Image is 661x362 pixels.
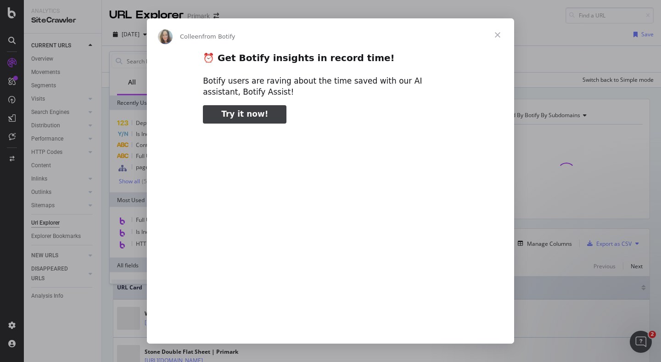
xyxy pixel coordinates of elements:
[203,105,286,124] a: Try it now!
[180,33,202,40] span: Colleen
[158,29,173,44] img: Profile image for Colleen
[139,131,522,323] video: Play video
[202,33,235,40] span: from Botify
[221,109,268,119] span: Try it now!
[203,76,458,98] div: Botify users are raving about the time saved with our AI assistant, Botify Assist!
[203,52,458,69] h2: ⏰ Get Botify insights in record time!
[481,18,514,51] span: Close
